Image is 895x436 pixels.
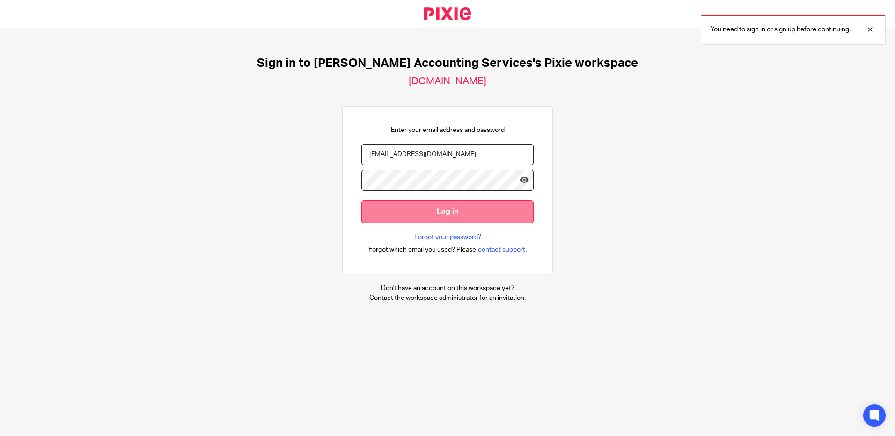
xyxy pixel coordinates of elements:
[478,245,525,254] span: contact support
[409,75,486,87] h2: [DOMAIN_NAME]
[369,293,526,303] p: Contact the workspace administrator for an invitation.
[368,245,476,254] span: Forgot which email you used? Please
[361,200,534,223] input: Log in
[369,283,526,293] p: Don't have an account on this workspace yet?
[361,144,534,165] input: name@example.com
[414,233,481,242] a: Forgot your password?
[257,56,638,71] h1: Sign in to [PERSON_NAME] Accounting Services's Pixie workspace
[711,25,851,34] p: You need to sign in or sign up before continuing.
[391,125,505,135] p: Enter your email address and password
[368,244,527,255] div: .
